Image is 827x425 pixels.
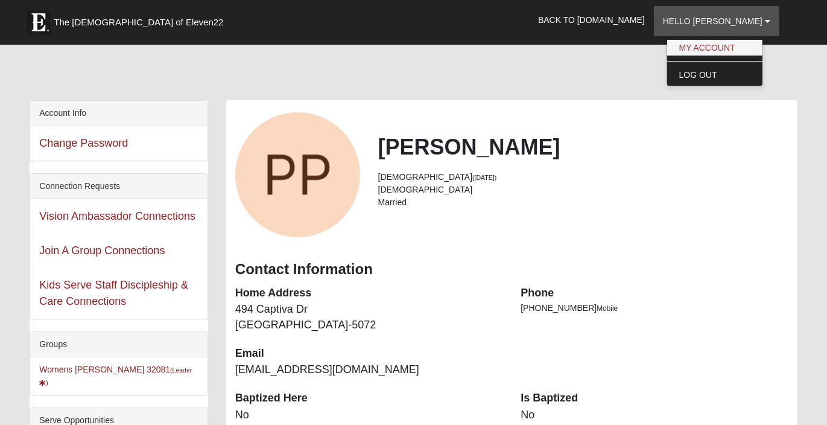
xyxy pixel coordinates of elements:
[235,261,788,278] h3: Contact Information
[30,174,208,199] div: Connection Requests
[39,137,128,149] a: Change Password
[21,4,262,34] a: The [DEMOGRAPHIC_DATA] of Eleven22
[521,391,788,406] dt: Is Baptized
[597,304,618,313] span: Mobile
[235,407,502,423] dd: No
[378,134,788,160] h2: [PERSON_NAME]
[39,244,165,257] a: Join A Group Connections
[667,67,762,83] a: Log Out
[235,362,502,378] dd: [EMAIL_ADDRESS][DOMAIN_NAME]
[378,171,788,184] li: [DEMOGRAPHIC_DATA]
[472,174,496,181] small: ([DATE])
[521,286,788,301] dt: Phone
[235,302,502,333] dd: 494 Captiva Dr [GEOGRAPHIC_DATA]-5072
[235,286,502,301] dt: Home Address
[235,346,502,362] dt: Email
[663,16,762,26] span: Hello [PERSON_NAME]
[27,10,51,34] img: Eleven22 logo
[54,16,223,28] span: The [DEMOGRAPHIC_DATA] of Eleven22
[521,302,788,315] li: [PHONE_NUMBER]
[235,112,360,237] a: View Fullsize Photo
[30,101,208,126] div: Account Info
[378,184,788,196] li: [DEMOGRAPHIC_DATA]
[39,210,195,222] a: Vision Ambassador Connections
[39,279,188,307] a: Kids Serve Staff Discipleship & Care Connections
[529,5,654,35] a: Back to [DOMAIN_NAME]
[39,365,192,387] a: Womens [PERSON_NAME] 32081(Leader)
[235,391,502,406] dt: Baptized Here
[30,332,208,357] div: Groups
[654,6,779,36] a: Hello [PERSON_NAME]
[667,40,762,56] a: My Account
[521,407,788,423] dd: No
[378,196,788,209] li: Married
